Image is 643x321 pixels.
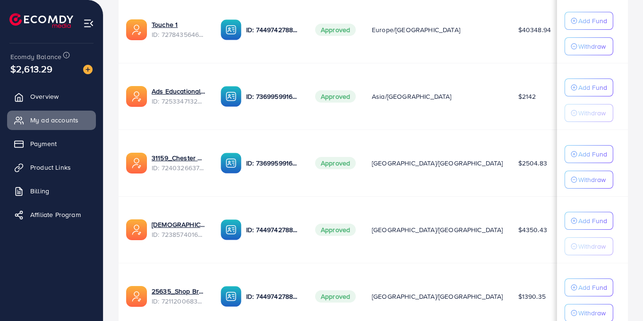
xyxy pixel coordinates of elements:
p: ID: 7369959916355928081 [246,91,300,102]
span: $2142 [518,92,536,101]
img: ic-ba-acc.ded83a64.svg [221,86,241,107]
span: ID: 7238574016867418113 [152,230,206,239]
img: ic-ads-acc.e4c84228.svg [126,153,147,174]
span: $2504.83 [518,158,547,168]
p: Withdraw [578,107,606,119]
button: Add Fund [565,12,613,30]
a: Product Links [7,158,96,177]
span: Approved [315,90,356,103]
span: ID: 7253347132323692545 [152,96,206,106]
img: ic-ba-acc.ded83a64.svg [221,219,241,240]
img: image [83,65,93,74]
p: Add Fund [578,82,607,93]
a: Payment [7,134,96,153]
span: My ad accounts [30,115,78,125]
p: Withdraw [578,174,606,185]
p: Withdraw [578,241,606,252]
p: ID: 7449742788461903889 [246,291,300,302]
img: ic-ads-acc.e4c84228.svg [126,19,147,40]
img: menu [83,18,94,29]
p: ID: 7449742788461903889 [246,24,300,35]
a: My ad accounts [7,111,96,130]
a: [DEMOGRAPHIC_DATA] 3 [152,220,206,229]
div: <span class='underline'>31159_Chester Cai_1685769912583</span></br>7240326637294780417 [152,153,206,173]
span: $2,613.29 [10,62,52,76]
a: 25635_Shop Brand Pk_1678988503121 [152,286,206,296]
span: Ecomdy Balance [10,52,61,61]
p: ID: 7449742788461903889 [246,224,300,235]
div: <span class='underline'>Shaitea 3</span></br>7238574016867418113 [152,220,206,239]
span: Asia/[GEOGRAPHIC_DATA] [372,92,452,101]
span: ID: 7240326637294780417 [152,163,206,173]
span: Billing [30,186,49,196]
p: Withdraw [578,307,606,319]
p: Add Fund [578,15,607,26]
div: <span class='underline'>25635_Shop Brand Pk_1678988503121</span></br>7211200683503075330 [152,286,206,306]
p: Add Fund [578,282,607,293]
img: ic-ba-acc.ded83a64.svg [221,286,241,307]
img: ic-ba-acc.ded83a64.svg [221,19,241,40]
img: logo [9,13,73,28]
img: ic-ads-acc.e4c84228.svg [126,86,147,107]
a: Ads Educational + Individuals [152,87,206,96]
button: Withdraw [565,37,613,55]
button: Withdraw [565,237,613,255]
p: Withdraw [578,41,606,52]
button: Add Fund [565,212,613,230]
p: Add Fund [578,148,607,160]
a: Overview [7,87,96,106]
span: [GEOGRAPHIC_DATA]/[GEOGRAPHIC_DATA] [372,225,503,234]
span: Overview [30,92,59,101]
iframe: Chat [603,278,636,314]
a: Billing [7,182,96,200]
span: $40348.94 [518,25,551,35]
span: ID: 7278435646220746754 [152,30,206,39]
span: Approved [315,290,356,303]
div: <span class='underline'>Touche 1</span></br>7278435646220746754 [152,20,206,39]
button: Add Fund [565,278,613,296]
button: Withdraw [565,171,613,189]
span: Approved [315,224,356,236]
span: $1390.35 [518,292,546,301]
img: ic-ba-acc.ded83a64.svg [221,153,241,174]
p: ID: 7369959916355928081 [246,157,300,169]
span: Europe/[GEOGRAPHIC_DATA] [372,25,460,35]
span: Affiliate Program [30,210,81,219]
span: [GEOGRAPHIC_DATA]/[GEOGRAPHIC_DATA] [372,158,503,168]
div: <span class='underline'>Ads Educational + Individuals</span></br>7253347132323692545 [152,87,206,106]
span: Product Links [30,163,71,172]
a: 31159_Chester Cai_1685769912583 [152,153,206,163]
a: Touche 1 [152,20,206,29]
span: $4350.43 [518,225,547,234]
span: Payment [30,139,57,148]
img: ic-ads-acc.e4c84228.svg [126,219,147,240]
span: ID: 7211200683503075330 [152,296,206,306]
span: [GEOGRAPHIC_DATA]/[GEOGRAPHIC_DATA] [372,292,503,301]
span: Approved [315,157,356,169]
span: Approved [315,24,356,36]
button: Add Fund [565,78,613,96]
p: Add Fund [578,215,607,226]
button: Add Fund [565,145,613,163]
button: Withdraw [565,104,613,122]
img: ic-ads-acc.e4c84228.svg [126,286,147,307]
a: Affiliate Program [7,205,96,224]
